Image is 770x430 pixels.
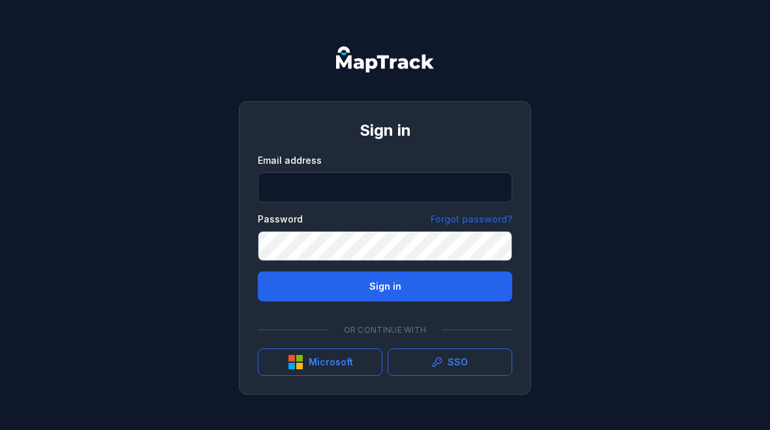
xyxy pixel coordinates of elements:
[315,46,455,72] nav: Global
[431,213,512,226] a: Forgot password?
[258,317,512,343] div: Or continue with
[388,348,512,376] a: SSO
[258,213,303,226] label: Password
[258,348,382,376] button: Microsoft
[258,120,512,141] h1: Sign in
[258,271,512,301] button: Sign in
[258,154,322,167] label: Email address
